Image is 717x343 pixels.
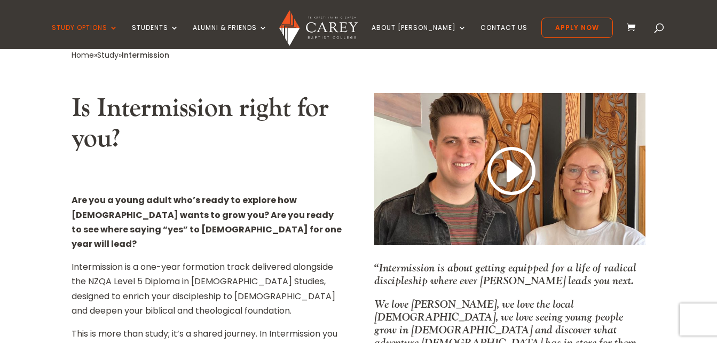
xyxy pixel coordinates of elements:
[97,50,119,60] a: Study
[132,24,179,49] a: Students
[372,24,467,49] a: About [PERSON_NAME]
[480,24,527,49] a: Contact Us
[72,93,343,160] h2: Is Intermission right for you?
[72,50,169,60] span: » »
[374,261,645,298] p: “Intermission is about getting equipped for a life of radical discipleship where ever [PERSON_NAM...
[541,18,613,38] a: Apply Now
[72,194,342,250] strong: Are you a young adult who’s ready to explore how [DEMOGRAPHIC_DATA] wants to grow you? Are you re...
[279,10,358,46] img: Carey Baptist College
[193,24,267,49] a: Alumni & Friends
[72,50,94,60] a: Home
[122,50,169,60] span: Intermission
[52,24,118,49] a: Study Options
[72,260,343,326] p: Intermission is a one-year formation track delivered alongside the NZQA Level 5 Diploma in [DEMOG...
